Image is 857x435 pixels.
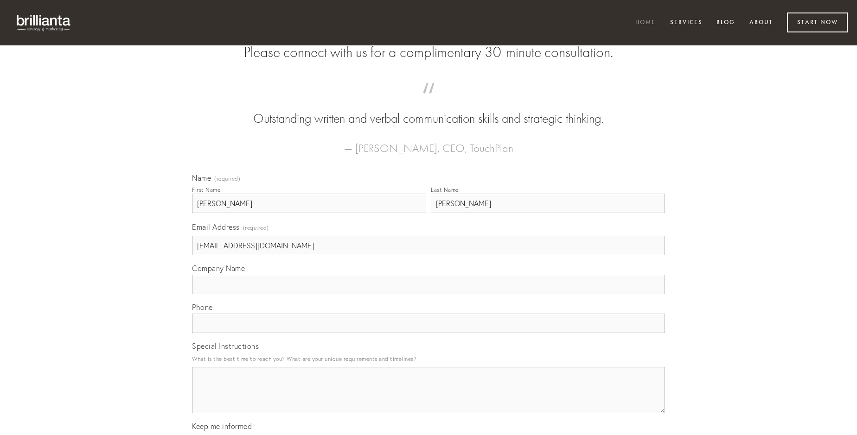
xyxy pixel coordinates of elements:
[664,15,709,31] a: Services
[207,92,650,128] blockquote: Outstanding written and verbal communication skills and strategic thinking.
[192,222,240,232] span: Email Address
[192,303,213,312] span: Phone
[787,13,848,32] a: Start Now
[9,9,79,36] img: brillianta - research, strategy, marketing
[431,186,459,193] div: Last Name
[629,15,662,31] a: Home
[207,128,650,158] figcaption: — [PERSON_NAME], CEO, TouchPlan
[243,221,269,234] span: (required)
[192,353,665,365] p: What is the best time to reach you? What are your unique requirements and timelines?
[192,44,665,61] h2: Please connect with us for a complimentary 30-minute consultation.
[710,15,741,31] a: Blog
[192,173,211,183] span: Name
[192,186,220,193] div: First Name
[214,176,240,182] span: (required)
[192,264,245,273] span: Company Name
[743,15,779,31] a: About
[207,92,650,110] span: “
[192,422,252,431] span: Keep me informed
[192,341,259,351] span: Special Instructions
